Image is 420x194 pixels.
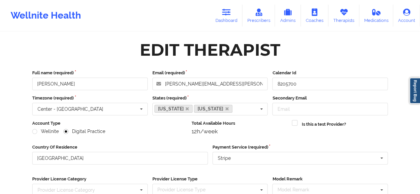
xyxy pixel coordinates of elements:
[359,5,393,27] a: Medications
[32,95,148,101] label: Timezone (required)
[32,129,59,134] label: Wellnite
[242,5,275,27] a: Prescribers
[32,70,148,76] label: Full name (required)
[154,105,193,113] a: [US_STATE]
[272,103,388,115] input: Email
[409,78,420,104] a: Report Bug
[328,5,359,27] a: Therapists
[272,70,388,76] label: Calendar Id
[192,120,288,127] label: Total Available Hours
[152,95,268,101] label: States (required)
[272,95,388,101] label: Secondary Email
[38,188,95,192] div: Provider License Category
[276,186,318,194] div: Model Remark
[210,5,242,27] a: Dashboard
[192,128,288,135] div: 12h/week
[272,78,388,90] input: Calendar Id
[156,186,215,194] div: Provider License Type
[194,105,232,113] a: [US_STATE]
[301,5,328,27] a: Coaches
[152,176,268,182] label: Provider License Type
[301,121,346,128] label: Is this a test Provider?
[38,107,103,111] div: Center - [GEOGRAPHIC_DATA]
[140,39,280,60] div: Edit Therapist
[32,176,148,182] label: Provider License Category
[63,129,105,134] label: Digital Practice
[275,5,301,27] a: Admins
[272,176,388,182] label: Model Remark
[212,144,388,151] label: Payment Service (required)
[218,156,231,161] div: Stripe
[32,144,208,151] label: Country Of Residence
[393,5,420,27] a: Account
[152,70,268,76] label: Email (required)
[32,78,148,90] input: Full name
[152,78,268,90] input: Email address
[32,120,187,127] label: Account Type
